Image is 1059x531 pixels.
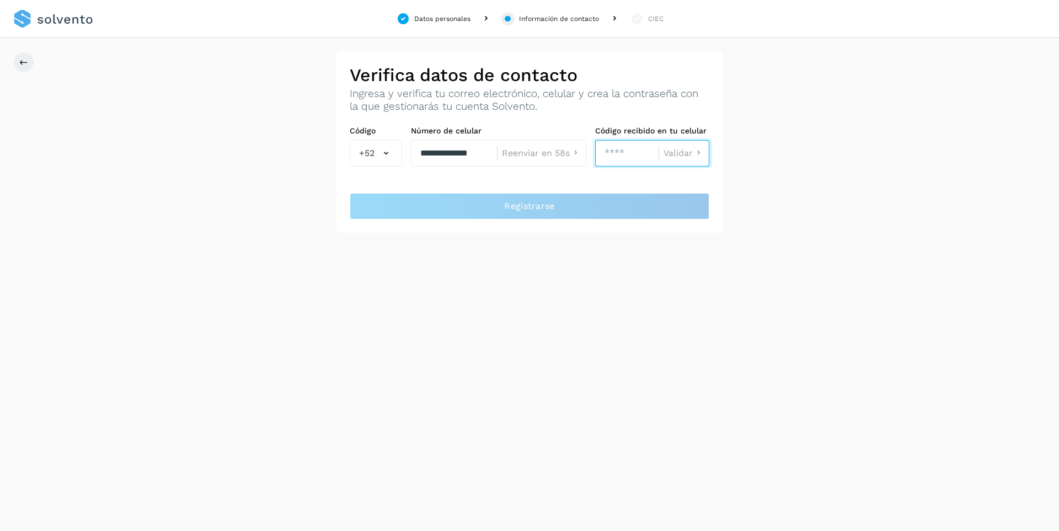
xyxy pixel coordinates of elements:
label: Número de celular [411,126,586,136]
div: Datos personales [414,14,470,24]
span: Validar [664,149,693,158]
span: Registrarse [504,200,554,212]
button: Reenviar en 58s [502,147,581,159]
button: Validar [664,147,704,159]
p: Ingresa y verifica tu correo electrónico, celular y crea la contraseña con la que gestionarás tu ... [350,88,709,113]
span: Reenviar en 58s [502,149,570,158]
span: +52 [359,147,375,160]
h2: Verifica datos de contacto [350,65,709,85]
div: Información de contacto [519,14,599,24]
label: Código [350,126,402,136]
div: CIEC [648,14,664,24]
label: Código recibido en tu celular [595,126,709,136]
button: Registrarse [350,193,709,219]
